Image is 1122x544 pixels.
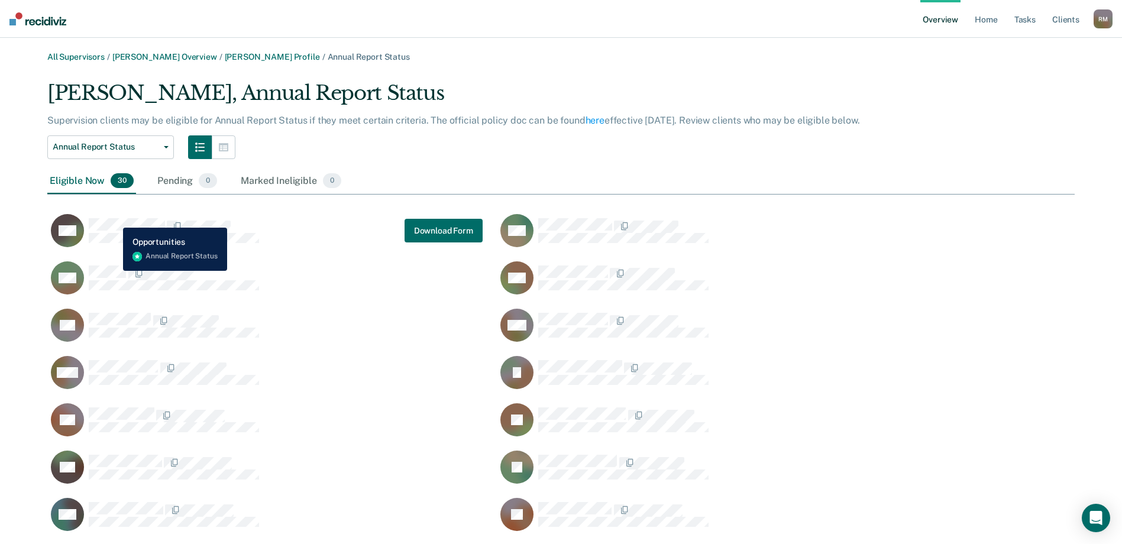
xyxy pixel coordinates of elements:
[47,115,859,126] p: Supervision clients may be eligible for Annual Report Status if they meet certain criteria. The o...
[497,403,946,450] div: CaseloadOpportunityCell-03521065
[405,219,483,242] a: Navigate to form link
[586,115,604,126] a: here
[53,142,159,152] span: Annual Report Status
[497,450,946,497] div: CaseloadOpportunityCell-04127205
[497,355,946,403] div: CaseloadOpportunityCell-02809763
[497,213,946,261] div: CaseloadOpportunityCell-01564019
[47,261,497,308] div: CaseloadOpportunityCell-01832835
[47,81,889,115] div: [PERSON_NAME], Annual Report Status
[111,173,134,189] span: 30
[1082,504,1110,532] div: Open Intercom Messenger
[320,52,328,61] span: /
[105,52,112,61] span: /
[1094,9,1113,28] div: R M
[155,169,219,195] div: Pending0
[47,450,497,497] div: CaseloadOpportunityCell-03704490
[217,52,225,61] span: /
[199,173,217,189] span: 0
[225,52,320,61] a: [PERSON_NAME] Profile
[47,135,174,159] button: Annual Report Status
[47,213,497,261] div: CaseloadOpportunityCell-01522130
[47,169,136,195] div: Eligible Now30
[323,173,341,189] span: 0
[47,52,105,61] a: All Supervisors
[405,219,483,242] button: Download Form
[238,169,344,195] div: Marked Ineligible0
[47,403,497,450] div: CaseloadOpportunityCell-03335730
[497,261,946,308] div: CaseloadOpportunityCell-02001672
[47,308,497,355] div: CaseloadOpportunityCell-02193577
[112,52,217,61] a: [PERSON_NAME] Overview
[497,308,946,355] div: CaseloadOpportunityCell-02557895
[47,355,497,403] div: CaseloadOpportunityCell-02615253
[9,12,66,25] img: Recidiviz
[1094,9,1113,28] button: RM
[328,52,410,61] span: Annual Report Status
